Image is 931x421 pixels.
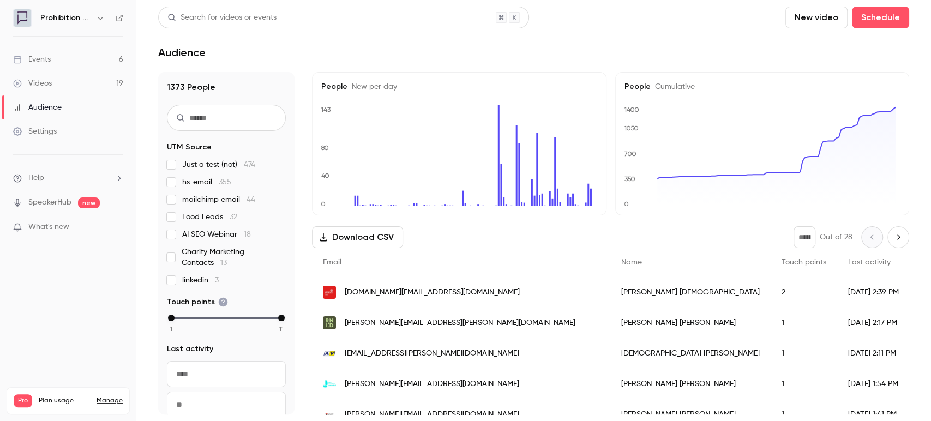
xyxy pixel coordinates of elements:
[610,338,771,369] div: [DEMOGRAPHIC_DATA] [PERSON_NAME]
[610,277,771,308] div: [PERSON_NAME] [DEMOGRAPHIC_DATA]
[219,178,231,186] span: 355
[14,9,31,27] img: Prohibition PR
[771,308,837,338] div: 1
[78,197,100,208] span: new
[110,222,123,232] iframe: Noticeable Trigger
[610,369,771,399] div: [PERSON_NAME] [PERSON_NAME]
[624,150,636,158] text: 700
[13,102,62,113] div: Audience
[651,83,695,91] span: Cumulative
[167,12,277,23] div: Search for videos or events
[28,172,44,184] span: Help
[170,324,172,334] span: 1
[321,172,329,179] text: 40
[278,315,285,321] div: max
[220,259,227,267] span: 13
[323,286,336,299] img: strath.ac.uk
[610,308,771,338] div: [PERSON_NAME] [PERSON_NAME]
[167,81,286,94] h1: 1373 People
[158,46,206,59] h1: Audience
[321,81,597,92] h5: People
[39,396,90,405] span: Plan usage
[771,277,837,308] div: 2
[182,246,286,268] span: Charity Marketing Contacts
[323,347,336,360] img: alliedvehicles.co.uk
[182,194,255,205] span: mailchimp email
[182,212,237,222] span: Food Leads
[837,338,915,369] div: [DATE] 2:11 PM
[247,196,255,203] span: 44
[312,226,403,248] button: Download CSV
[624,124,639,132] text: 1050
[785,7,848,28] button: New video
[182,159,255,170] span: Just a test (not)
[244,231,251,238] span: 18
[820,232,852,243] p: Out of 28
[28,221,69,233] span: What's new
[852,7,909,28] button: Schedule
[28,197,71,208] a: SpeakerHub
[167,142,212,153] span: UTM Source
[321,106,331,113] text: 143
[624,200,629,208] text: 0
[167,297,228,308] span: Touch points
[14,394,32,407] span: Pro
[323,377,336,390] img: emcancertrust.org
[771,338,837,369] div: 1
[323,258,341,266] span: Email
[279,324,284,334] span: 11
[624,175,635,183] text: 350
[782,258,826,266] span: Touch points
[182,229,251,240] span: AI SEO Webinar
[182,177,231,188] span: hs_email
[321,200,326,208] text: 0
[771,369,837,399] div: 1
[13,126,57,137] div: Settings
[215,276,219,284] span: 3
[848,258,891,266] span: Last activity
[621,258,642,266] span: Name
[97,396,123,405] a: Manage
[40,13,92,23] h6: Prohibition PR
[837,277,915,308] div: [DATE] 2:39 PM
[837,308,915,338] div: [DATE] 2:17 PM
[624,81,900,92] h5: People
[345,378,519,390] span: [PERSON_NAME][EMAIL_ADDRESS][DOMAIN_NAME]
[345,409,519,420] span: [PERSON_NAME][EMAIL_ADDRESS][DOMAIN_NAME]
[345,317,575,329] span: [PERSON_NAME][EMAIL_ADDRESS][PERSON_NAME][DOMAIN_NAME]
[837,369,915,399] div: [DATE] 1:54 PM
[321,144,329,152] text: 80
[345,287,520,298] span: [DOMAIN_NAME][EMAIL_ADDRESS][DOMAIN_NAME]
[345,348,519,359] span: [EMAIL_ADDRESS][PERSON_NAME][DOMAIN_NAME]
[167,344,213,354] span: Last activity
[13,172,123,184] li: help-dropdown-opener
[230,213,237,221] span: 32
[347,83,397,91] span: New per day
[13,78,52,89] div: Videos
[323,408,336,421] img: leedstrinity.ac.uk
[182,275,219,286] span: linkedin
[887,226,909,248] button: Next page
[244,161,255,169] span: 474
[323,316,336,329] img: rnid.org.uk
[624,106,639,113] text: 1400
[13,54,51,65] div: Events
[168,315,175,321] div: min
